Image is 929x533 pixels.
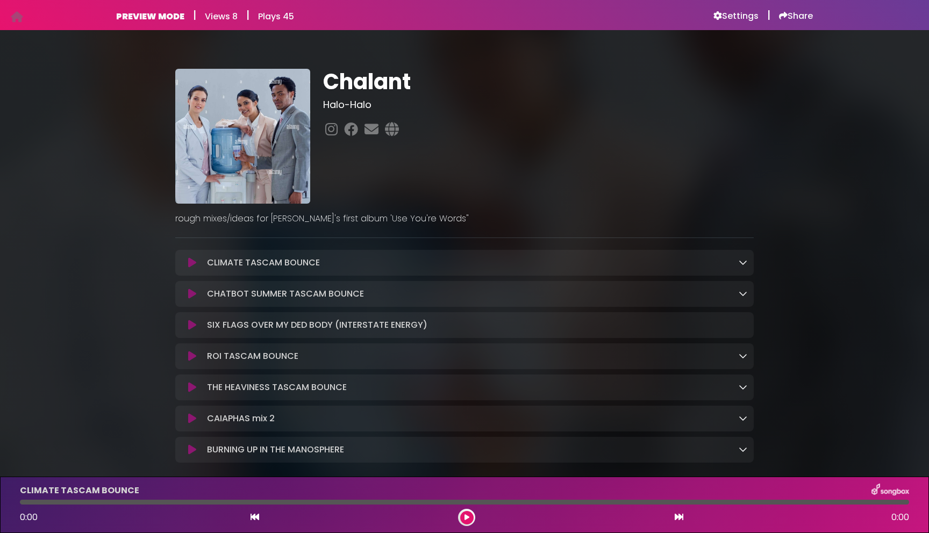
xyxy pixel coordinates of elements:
[779,11,813,21] a: Share
[207,287,364,300] p: CHATBOT SUMMER TASCAM BOUNCE
[207,412,275,425] p: CAIAPHAS mix 2
[767,9,770,21] h5: |
[713,11,759,21] a: Settings
[207,319,427,332] p: SIX FLAGS OVER MY DED BODY (INTERSTATE ENERGY)
[246,9,249,21] h5: |
[20,484,139,497] p: CLIMATE TASCAM BOUNCE
[207,443,344,456] p: BURNING UP IN THE MANOSPHERE
[175,69,310,204] img: zPndV8U9TGGYO0I7mYQG
[323,69,754,95] h1: Chalant
[116,11,184,21] h6: PREVIEW MODE
[207,381,347,394] p: THE HEAVINESS TASCAM BOUNCE
[258,11,294,21] h6: Plays 45
[323,99,754,111] h3: Halo-Halo
[193,9,196,21] h5: |
[175,212,754,225] p: rough mixes/ideas for [PERSON_NAME]'s first album 'Use You're Words"
[207,350,298,363] p: ROI TASCAM BOUNCE
[871,484,909,498] img: songbox-logo-white.png
[207,256,320,269] p: CLIMATE TASCAM BOUNCE
[205,11,238,21] h6: Views 8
